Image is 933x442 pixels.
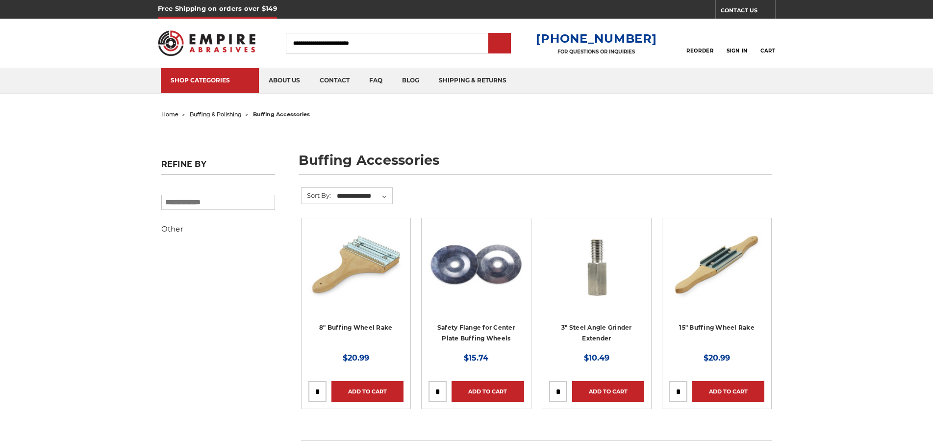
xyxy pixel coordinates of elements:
select: Sort By: [335,189,392,204]
p: FOR QUESTIONS OR INQUIRIES [536,49,656,55]
span: $20.99 [704,353,730,363]
h5: Refine by [161,159,275,175]
span: $20.99 [343,353,369,363]
a: Cart [760,32,775,54]
span: $10.49 [584,353,609,363]
img: 3" Steel Angle Grinder Extender [549,225,644,304]
img: double handle buffing wheel cleaning rake [669,225,764,304]
a: SHOP CATEGORIES [161,68,259,93]
a: CONTACT US [721,5,775,19]
a: buffing & polishing [190,111,242,118]
span: Reorder [686,48,713,54]
h1: buffing accessories [299,154,772,175]
img: 8 inch single handle buffing wheel rake [308,225,403,304]
a: 8 inch single handle buffing wheel rake [308,225,403,351]
h5: Other [161,223,275,235]
a: contact [310,68,359,93]
a: Add to Cart [692,381,764,402]
a: 3" Steel Angle Grinder Extender [549,225,644,351]
img: 4 inch safety flange for center plate airway buffs [429,225,524,304]
a: blog [392,68,429,93]
a: double handle buffing wheel cleaning rake [669,225,764,351]
span: Sign In [727,48,748,54]
img: Empire Abrasives [158,24,256,62]
a: 4 inch safety flange for center plate airway buffs [429,225,524,351]
a: Add to Cart [572,381,644,402]
a: Add to Cart [452,381,524,402]
a: shipping & returns [429,68,516,93]
a: faq [359,68,392,93]
span: Cart [760,48,775,54]
a: about us [259,68,310,93]
a: [PHONE_NUMBER] [536,31,656,46]
a: Reorder [686,32,713,53]
a: home [161,111,178,118]
div: SHOP CATEGORIES [171,77,249,84]
label: Sort By: [302,188,331,203]
span: $15.74 [464,353,488,363]
a: Add to Cart [331,381,403,402]
span: buffing accessories [253,111,310,118]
